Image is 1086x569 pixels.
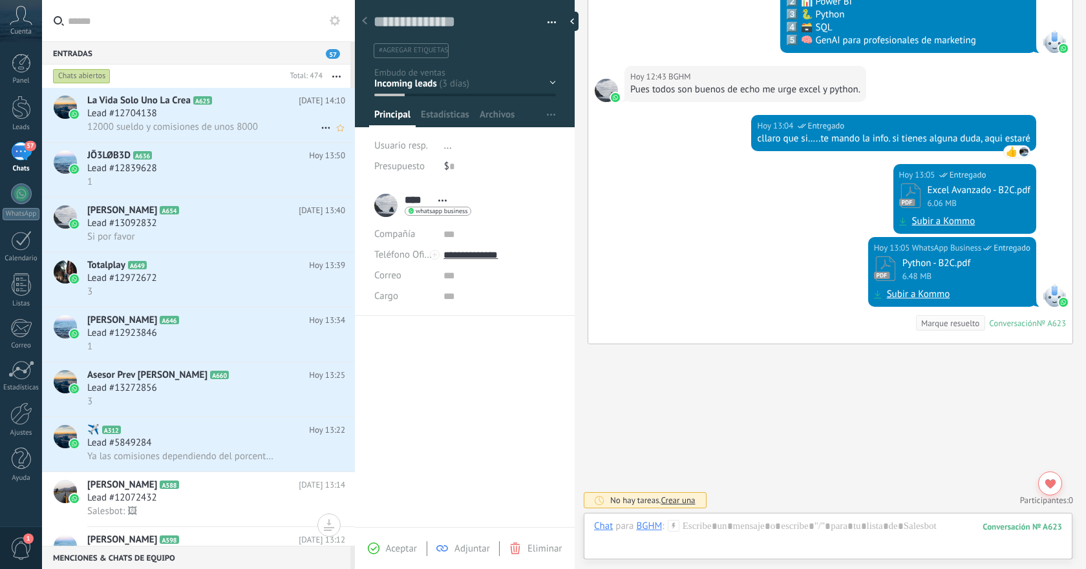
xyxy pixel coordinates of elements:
[309,369,345,382] span: Hoy 13:25
[444,140,452,152] span: ...
[309,424,345,437] span: Hoy 13:22
[87,231,135,243] span: Si por favor
[160,481,178,489] span: A588
[1043,30,1066,53] span: WhatsApp Business
[299,479,345,491] span: [DATE] 13:14
[70,220,79,229] img: icon
[23,533,34,544] span: 1
[786,34,1030,47] div: 5️⃣ 🧠 GenAI para profesionales de marketing
[10,28,32,36] span: Cuenta
[87,121,258,133] span: 12000 sueldo y comisiones de unos 8000
[193,96,212,105] span: A625
[3,300,40,308] div: Listas
[87,217,157,230] span: Lead #13092832
[326,49,340,59] span: 57
[994,242,1030,254] span: Entregado
[902,257,1030,269] div: Python - B2C.pdf
[3,474,40,482] div: Ayuda
[42,362,355,417] a: avatariconAsesor Prev [PERSON_NAME]A660Hoy 13:25Lead #132728563
[989,318,1037,329] div: Conversación
[70,165,79,174] img: icon
[374,286,434,307] div: Cargo
[87,176,92,188] span: 1
[1059,298,1068,307] img: waba.svg
[3,123,40,132] div: Leads
[630,83,860,96] div: Pues todos son buenos de echo me urge excel y python.
[87,437,151,450] span: Lead #5849284
[1019,147,1029,157] span: BGHM
[786,8,1030,21] div: 3️⃣ 🐍 Python
[87,162,157,175] span: Lead #12839628
[527,543,562,555] span: Eliminar
[874,242,912,254] div: Hoy 13:05
[928,197,957,209] span: 6.06 MB
[611,93,620,102] img: waba.svg
[87,259,125,272] span: Totalplay
[87,272,157,285] span: Lead #12972672
[912,242,982,254] span: WhatsApp Business
[1059,44,1068,53] img: waba.svg
[299,94,345,107] span: [DATE] 14:10
[87,491,157,504] span: Lead #12072432
[3,342,40,350] div: Correo
[128,261,147,269] span: A649
[374,291,398,301] span: Cargo
[374,136,434,156] div: Usuario resp.
[102,426,121,434] span: A312
[53,68,111,84] div: Chats abiertos
[160,206,178,214] span: A654
[1037,318,1066,329] div: № A623
[374,109,410,127] span: Principal
[42,472,355,526] a: avataricon[PERSON_NAME]A588[DATE] 13:14Lead #12072432Salesbot: 🖼
[284,70,323,83] div: Total: 474
[421,109,469,127] span: Estadísticas
[309,259,345,272] span: Hoy 13:39
[1069,495,1073,506] span: 0
[160,535,178,544] span: A598
[902,270,932,282] span: 6.48 MB
[42,417,355,471] a: avataricon️️✈️A312Hoy 13:22Lead #5849284Ya las comisiones dependiendo del porcentaje que manejen
[87,327,157,340] span: Lead #12923846
[42,198,355,252] a: avataricon[PERSON_NAME]A654[DATE] 13:40Lead #13092832Si por favor
[983,521,1062,532] div: 623
[661,495,695,506] span: Crear una
[1020,495,1073,506] a: Participantes:0
[480,109,515,127] span: Archivos
[887,288,950,301] a: Subir a Kommo
[3,254,40,263] div: Calendario
[309,314,345,327] span: Hoy 13:34
[374,269,401,282] span: Correo
[42,143,355,197] a: avatariconJŌ3LØB3DA636Hoy 13:50Lead #128396281
[374,140,428,152] span: Usuario resp.
[87,340,92,353] span: 1
[42,88,355,142] a: avatariconLa Vida Solo Uno La CreaA625[DATE] 14:10Lead #1270413812000 sueldo y comisiones de unos...
[309,149,345,162] span: Hoy 13:50
[70,110,79,119] img: icon
[87,382,157,395] span: Lead #13272856
[374,160,425,172] span: Presupuesto
[87,369,208,382] span: Asesor Prev [PERSON_NAME]
[3,208,39,220] div: WhatsApp
[786,21,1030,34] div: 4️⃣ 🗃️ SQL
[25,141,36,151] span: 57
[87,107,157,120] span: Lead #12704138
[374,224,434,245] div: Compañía
[87,450,274,462] span: Ya las comisiones dependiendo del porcentaje que manejen
[374,156,434,177] div: Presupuesto
[3,77,40,85] div: Panel
[374,245,434,265] button: Teléfono Oficina
[374,265,401,286] button: Correo
[70,384,79,393] img: icon
[3,384,40,392] div: Estadísticas
[42,546,350,569] div: Menciones & Chats de equipo
[374,249,442,261] span: Teléfono Oficina
[595,79,618,102] span: BGHM
[70,274,79,284] img: icon
[87,424,100,437] span: ️️✈️
[42,41,350,65] div: Entradas
[87,94,191,107] span: La Vida Solo Uno La Crea
[70,494,79,503] img: icon
[87,149,131,162] span: JŌ3LØB3D
[912,215,975,228] a: Subir a Kommo
[42,307,355,362] a: avataricon[PERSON_NAME]A646Hoy 13:34Lead #129238461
